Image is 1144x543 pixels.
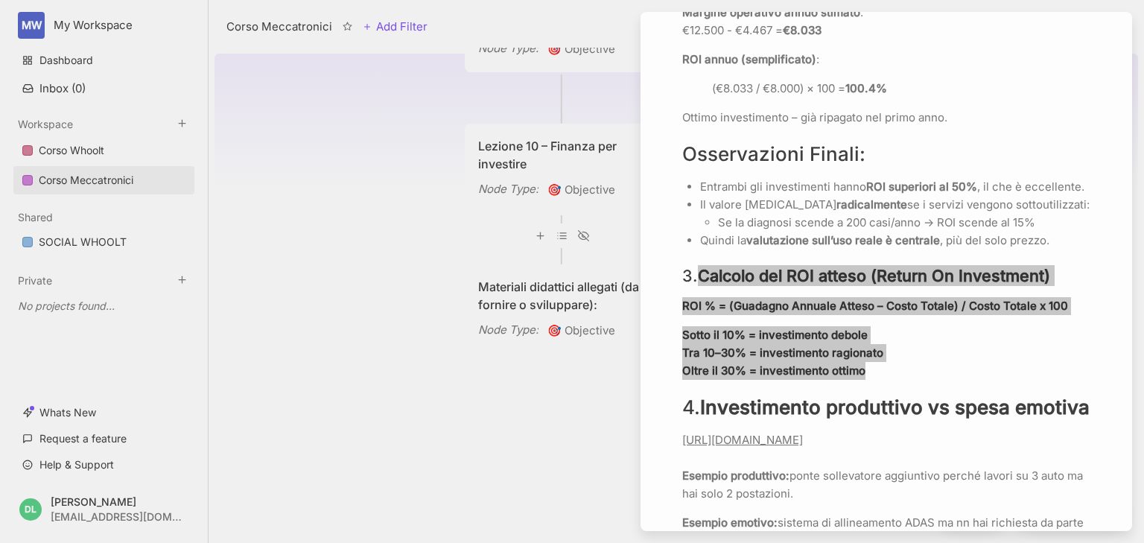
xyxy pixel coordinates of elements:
[712,80,1061,98] p: (€8.033 / €8.000) × 100 =
[783,23,822,37] strong: €8.033
[682,431,1090,503] p: ponte sollevatore aggiuntivo perché lavori su 3 auto ma hai solo 2 postazioni.
[682,142,1090,167] h2: Osservazioni Finali:
[746,233,940,247] strong: valutazione sull’uso reale è centrale
[682,52,816,66] strong: ROI annuo (semplificato)
[845,81,887,95] strong: 100.4%
[682,109,1090,127] p: Ottimo investimento – già ripagato nel primo anno.
[682,469,789,483] strong: Esempio produttivo:
[682,5,860,19] strong: Margine operativo annuo stimato
[836,197,907,212] strong: radicalmente
[698,266,1050,285] strong: Calcolo del ROI atteso (Return On Investment)
[700,178,1090,196] p: Entrambi gli investimenti hanno , il che è eccellente.
[682,433,803,447] a: [URL][DOMAIN_NAME]
[682,299,1068,313] strong: ROI % = (Guadagno Annuale Atteso – Costo Totale) / Costo Totale x 100
[682,51,1090,69] p: :
[866,180,977,194] strong: ROI superiori al 50%
[700,196,1090,214] p: Il valore [MEDICAL_DATA] se i servizi vengono sottoutilizzati:
[682,346,883,360] strong: Tra 10–30% = investimento ragionato
[682,515,778,530] strong: Esempio emotivo:
[682,4,1090,39] p: : €12.500 - €4.467 =
[700,396,1090,419] strong: Investimento produttivo vs spesa emotiva
[700,232,1090,250] p: Quindi la , più del solo prezzo.
[682,265,1090,286] h3: 3.
[682,363,865,378] strong: Oltre il 30% = investimento ottimo
[682,395,1090,420] h2: 4.
[718,214,1090,232] p: Se la diagnosi scende a 200 casi/anno → ROI scende al 15%
[682,328,868,342] strong: Sotto il 10% = investimento debole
